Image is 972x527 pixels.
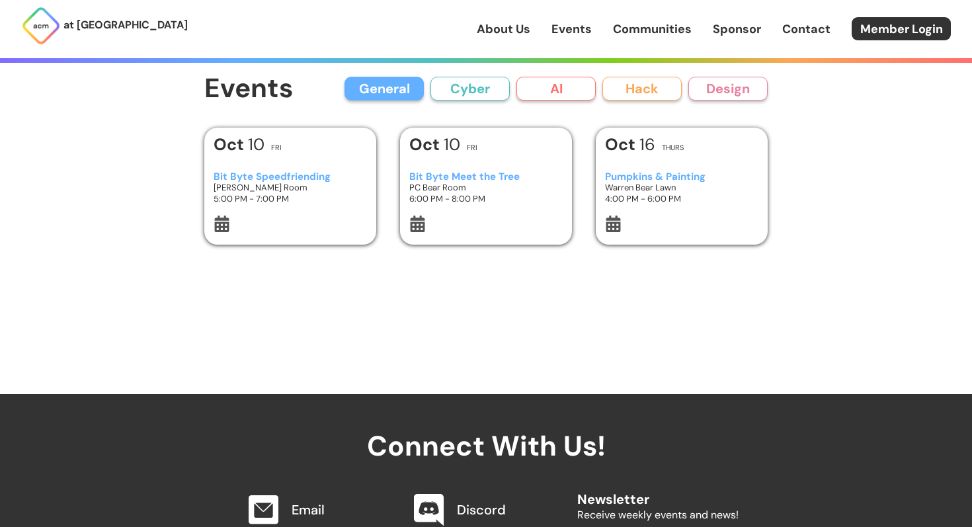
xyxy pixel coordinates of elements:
[233,394,739,462] h2: Connect With Us!
[214,171,368,182] h3: Bit Byte Speedfriending
[662,144,684,151] h2: Thurs
[605,182,759,193] h3: Warren Bear Lawn
[782,20,830,38] a: Contact
[271,144,282,151] h2: Fri
[577,479,739,507] h2: Newsletter
[577,507,739,524] p: Receive weekly events and news!
[214,136,264,153] h1: 10
[414,494,444,527] img: Discord
[516,77,596,101] button: AI
[457,501,506,518] a: Discord
[63,17,188,34] p: at [GEOGRAPHIC_DATA]
[292,501,325,518] a: Email
[214,182,368,193] h3: [PERSON_NAME] Room
[551,20,592,38] a: Events
[214,193,368,204] h3: 5:00 PM - 7:00 PM
[204,74,294,104] h1: Events
[605,193,759,204] h3: 4:00 PM - 6:00 PM
[605,136,655,153] h1: 16
[214,134,248,155] b: Oct
[409,193,563,204] h3: 6:00 PM - 8:00 PM
[344,77,424,101] button: General
[477,20,530,38] a: About Us
[467,144,477,151] h2: Fri
[21,6,61,46] img: ACM Logo
[409,136,460,153] h1: 10
[605,171,759,182] h3: Pumpkins & Painting
[602,77,682,101] button: Hack
[249,495,278,524] img: Email
[430,77,510,101] button: Cyber
[613,20,692,38] a: Communities
[409,182,563,193] h3: PC Bear Room
[688,77,768,101] button: Design
[713,20,761,38] a: Sponsor
[21,6,188,46] a: at [GEOGRAPHIC_DATA]
[852,17,951,40] a: Member Login
[409,134,444,155] b: Oct
[605,134,639,155] b: Oct
[409,171,563,182] h3: Bit Byte Meet the Tree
